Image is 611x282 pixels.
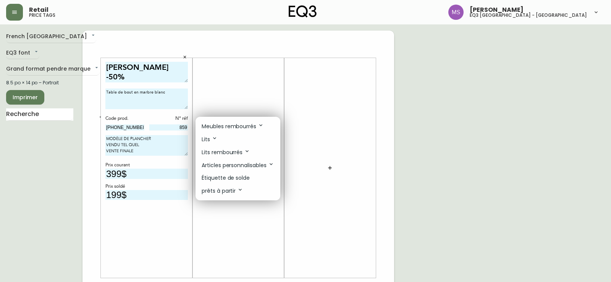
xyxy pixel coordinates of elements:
p: Lits [202,135,218,143]
p: prêts à partir [202,187,243,195]
p: Meubles rembourrés [202,122,264,131]
p: Articles personnalisables [202,161,274,169]
p: Étiquette de solde [202,174,250,182]
p: Lits rembourrés [202,148,250,156]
